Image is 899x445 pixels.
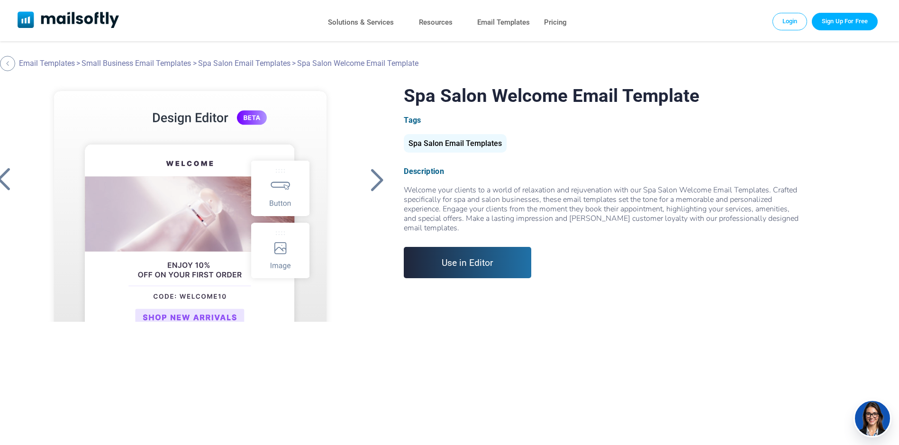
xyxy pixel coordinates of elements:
[365,167,389,192] a: Back
[18,11,119,30] a: Mailsoftly
[404,85,801,106] h1: Spa Salon Welcome Email Template
[477,16,530,29] a: Email Templates
[32,85,349,322] a: Spa Salon Welcome Email Template
[404,167,801,176] div: Description
[544,16,567,29] a: Pricing
[404,116,801,125] div: Tags
[772,13,808,30] a: Login
[198,59,291,68] a: Spa Salon Email Templates
[404,134,507,153] div: Spa Salon Email Templates
[404,247,531,278] a: Use in Editor
[812,13,878,30] a: Trial
[19,59,75,68] a: Email Templates
[82,59,191,68] a: Small Business Email Templates
[328,16,394,29] a: Solutions & Services
[404,185,801,233] div: Welcome your clients to a world of relaxation and rejuvenation with our Spa Salon Welcome Email T...
[404,143,507,147] a: Spa Salon Email Templates
[419,16,453,29] a: Resources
